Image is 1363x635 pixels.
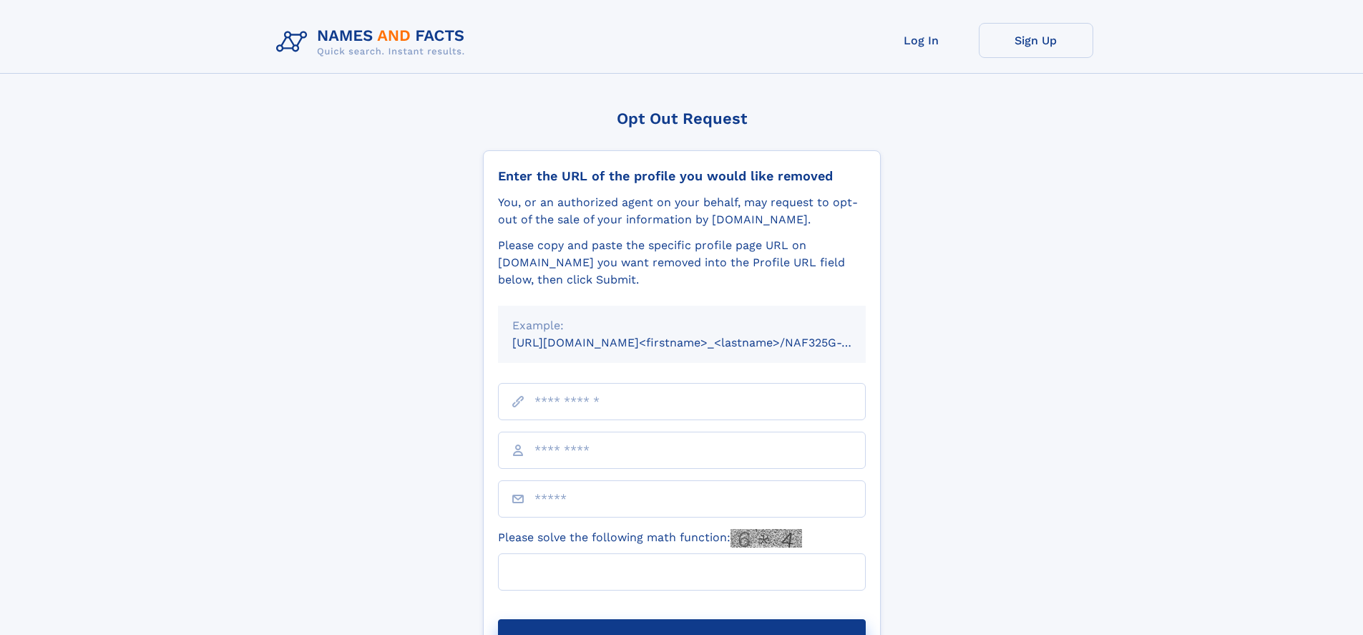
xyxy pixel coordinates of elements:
[498,194,866,228] div: You, or an authorized agent on your behalf, may request to opt-out of the sale of your informatio...
[979,23,1093,58] a: Sign Up
[270,23,477,62] img: Logo Names and Facts
[498,529,802,548] label: Please solve the following math function:
[483,110,881,127] div: Opt Out Request
[864,23,979,58] a: Log In
[498,237,866,289] div: Please copy and paste the specific profile page URL on [DOMAIN_NAME] you want removed into the Pr...
[512,317,851,334] div: Example:
[512,336,893,349] small: [URL][DOMAIN_NAME]<firstname>_<lastname>/NAF325G-xxxxxxxx
[498,168,866,184] div: Enter the URL of the profile you would like removed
